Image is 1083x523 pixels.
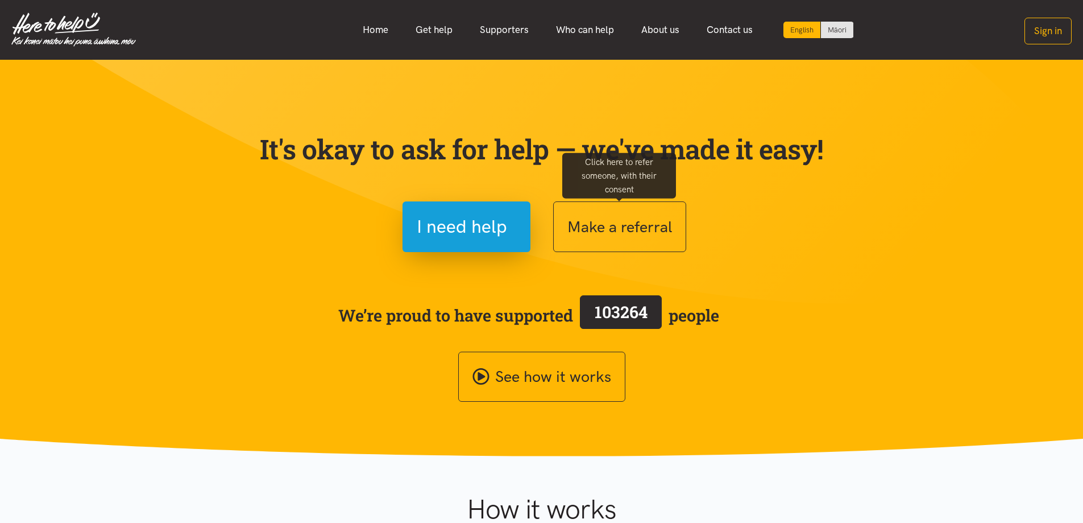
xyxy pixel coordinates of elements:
button: Make a referral [553,201,686,252]
a: Who can help [542,18,628,42]
div: Click here to refer someone, with their consent [562,153,676,198]
a: About us [628,18,693,42]
a: Supporters [466,18,542,42]
img: Home [11,13,136,47]
a: Get help [402,18,466,42]
p: It's okay to ask for help — we've made it easy! [258,133,826,166]
button: Sign in [1024,18,1072,44]
a: Switch to Te Reo Māori [821,22,853,38]
span: I need help [417,212,507,241]
a: Contact us [693,18,766,42]
span: 103264 [595,301,648,323]
button: I need help [403,201,530,252]
a: Home [349,18,402,42]
div: Current language [783,22,821,38]
span: We’re proud to have supported people [338,293,719,337]
div: Language toggle [783,22,854,38]
a: 103264 [573,293,669,337]
a: See how it works [458,352,625,402]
